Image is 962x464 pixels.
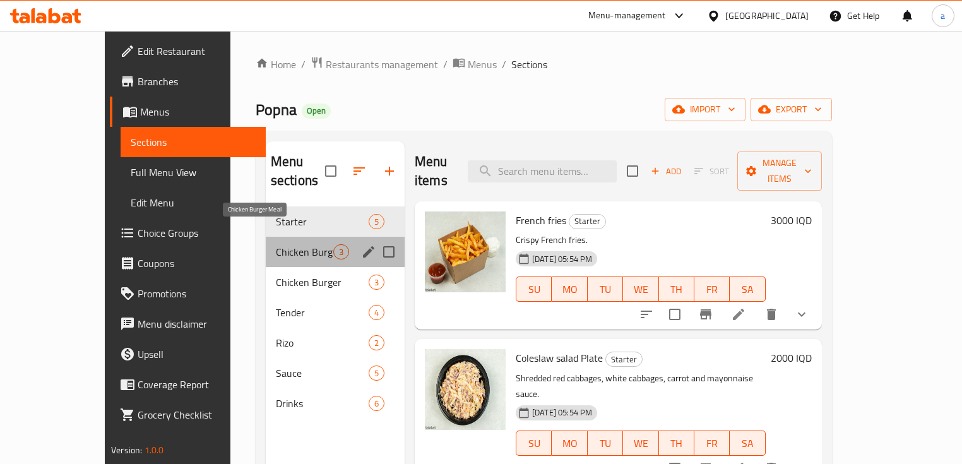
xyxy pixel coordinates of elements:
span: Rizo [276,335,369,350]
div: Starter [605,352,643,367]
span: TH [664,280,689,299]
span: 3 [334,246,348,258]
span: Edit Restaurant [138,44,256,59]
div: Chicken Burger Meal3edit [266,237,405,267]
span: 3 [369,277,384,289]
a: Edit menu item [731,307,746,322]
span: 5 [369,367,384,379]
p: Shredded red cabbages, white cabbages, carrot and mayonnaise sauce. [516,371,766,402]
span: Full Menu View [131,165,256,180]
div: Open [302,104,331,119]
span: TU [593,280,618,299]
span: Coleslaw salad Plate [516,348,603,367]
li: / [301,57,306,72]
button: SA [730,277,765,302]
nav: Menu sections [266,201,405,424]
span: Coupons [138,256,256,271]
div: Menu-management [588,8,666,23]
a: Sections [121,127,266,157]
div: items [369,396,384,411]
span: export [761,102,822,117]
span: Upsell [138,347,256,362]
a: Menu disclaimer [110,309,266,339]
span: Select all sections [318,158,344,184]
button: import [665,98,745,121]
div: Sauce5 [266,358,405,388]
div: items [333,244,349,259]
div: Rizo2 [266,328,405,358]
span: SA [735,434,760,453]
div: items [369,335,384,350]
span: 6 [369,398,384,410]
span: a [941,9,945,23]
span: FR [699,434,725,453]
span: 4 [369,307,384,319]
button: TH [659,431,694,456]
span: import [675,102,735,117]
span: Starter [569,214,605,229]
span: WE [628,434,653,453]
button: Manage items [737,152,822,191]
span: Restaurants management [326,57,438,72]
span: Menu disclaimer [138,316,256,331]
input: search [468,160,617,182]
li: / [502,57,506,72]
span: Choice Groups [138,225,256,241]
a: Upsell [110,339,266,369]
span: Add [649,164,683,179]
span: French fries [516,211,566,230]
a: Menus [453,56,497,73]
span: [DATE] 05:54 PM [527,407,597,419]
button: WE [623,277,658,302]
span: [DATE] 05:54 PM [527,253,597,265]
button: sort-choices [631,299,662,330]
button: FR [694,431,730,456]
span: Open [302,105,331,116]
a: Menus [110,97,266,127]
span: Add item [646,162,686,181]
span: Select section first [686,162,737,181]
button: MO [552,277,587,302]
h2: Menu sections [271,152,325,190]
h6: 2000 IQD [771,349,812,367]
button: SA [730,431,765,456]
div: Starter5 [266,206,405,237]
a: Edit Menu [121,187,266,218]
button: show more [787,299,817,330]
span: SU [521,434,547,453]
img: French fries [425,211,506,292]
a: Coupons [110,248,266,278]
span: Chicken Burger [276,275,369,290]
span: Chicken Burger Meal [276,244,333,259]
a: Home [256,57,296,72]
button: SU [516,277,552,302]
div: Tender4 [266,297,405,328]
span: 5 [369,216,384,228]
span: TU [593,434,618,453]
span: Tender [276,305,369,320]
h2: Menu items [415,152,453,190]
nav: breadcrumb [256,56,832,73]
span: Drinks [276,396,369,411]
span: 2 [369,337,384,349]
span: Manage items [747,155,812,187]
h6: 3000 IQD [771,211,812,229]
a: Edit Restaurant [110,36,266,66]
div: items [369,366,384,381]
span: Version: [111,442,142,458]
div: items [369,305,384,320]
span: 1.0.0 [145,442,164,458]
button: edit [359,242,378,261]
span: Starter [276,214,369,229]
a: Grocery Checklist [110,400,266,430]
div: Drinks6 [266,388,405,419]
span: Menus [140,104,256,119]
span: MO [557,280,582,299]
button: export [751,98,832,121]
span: SU [521,280,547,299]
a: Branches [110,66,266,97]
